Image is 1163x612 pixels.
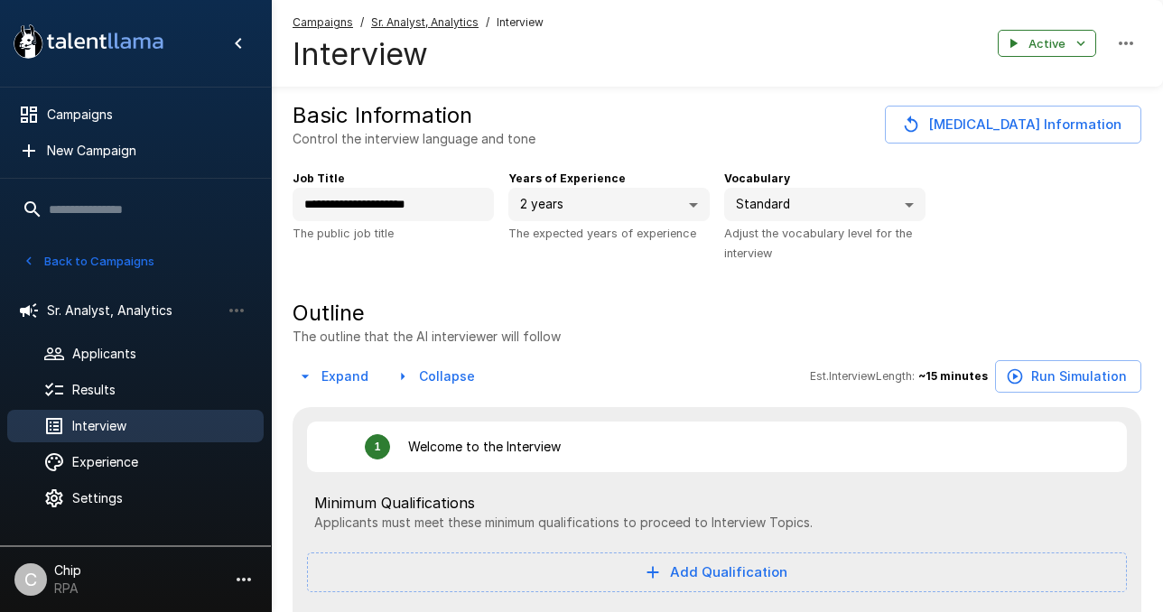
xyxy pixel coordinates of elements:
[508,224,710,243] p: The expected years of experience
[293,35,544,73] h4: Interview
[314,514,1120,532] p: Applicants must meet these minimum qualifications to proceed to Interview Topics.
[508,172,626,185] b: Years of Experience
[810,367,915,385] span: Est. Interview Length:
[293,101,472,130] h5: Basic Information
[293,299,561,328] h5: Outline
[486,14,489,32] span: /
[293,360,376,394] button: Expand
[314,492,1120,514] span: Minimum Qualifications
[293,224,494,243] p: The public job title
[293,130,535,148] p: Control the interview language and tone
[995,360,1141,394] button: Run Simulation
[497,14,544,32] span: Interview
[998,30,1096,58] button: Active
[918,369,988,383] b: ~ 15 minutes
[293,172,345,185] b: Job Title
[371,15,479,29] u: Sr. Analyst, Analytics
[390,360,482,394] button: Collapse
[508,188,710,222] div: 2 years
[724,224,926,262] p: Adjust the vocabulary level for the interview
[724,188,926,222] div: Standard
[293,15,353,29] u: Campaigns
[360,14,364,32] span: /
[307,552,1127,592] button: Add Qualification
[408,438,561,456] p: Welcome to the Interview
[724,172,790,185] b: Vocabulary
[293,328,561,346] p: The outline that the AI interviewer will follow
[375,440,381,453] div: 1
[885,106,1141,144] button: [MEDICAL_DATA] Information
